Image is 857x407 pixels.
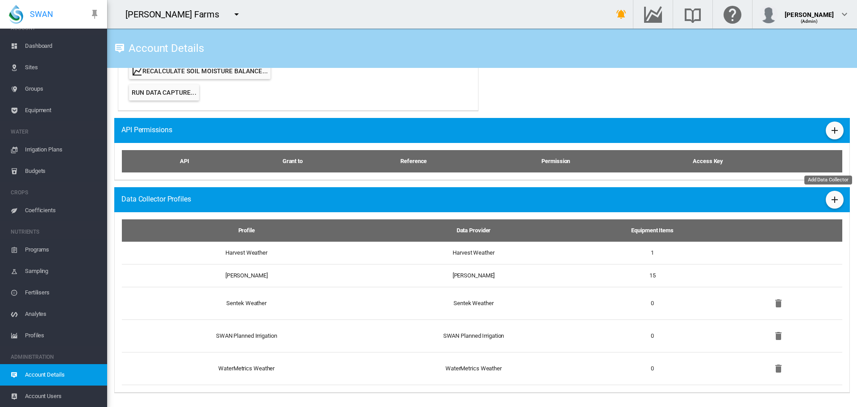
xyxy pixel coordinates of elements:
button: icon-menu-down [228,5,245,23]
button: Remove [770,360,787,378]
td: Harvest Weather [122,242,364,264]
tr: Harvest Weather Harvest Weather 1 [122,242,842,264]
span: Budgets [25,160,100,182]
th: Permission [482,150,630,172]
tr: SWAN Planned Irrigation SWAN Planned Irrigation 0 Remove [122,319,842,352]
span: Account Users [25,386,100,407]
button: Add Data Collector [826,191,844,209]
th: Grant to [240,150,345,172]
td: SWAN Planned Irrigation [364,319,583,352]
md-icon: icon-plus [829,194,840,205]
md-icon: icon-delete [773,363,784,374]
md-icon: icon-chart-line [132,66,142,77]
th: Data Provider [364,219,583,242]
td: SWAN Planned Irrigation [122,319,364,352]
span: Programs [25,239,100,260]
md-icon: icon-bell-ring [616,9,627,20]
td: [PERSON_NAME] [364,264,583,287]
td: Sentek Weather [364,287,583,319]
th: Profile [122,219,364,242]
span: Data Collector Profiles [121,194,191,204]
td: 0 [583,319,722,352]
th: Equipment Items [583,219,722,242]
button: icon-bell-ring [612,5,630,23]
span: Irrigation Plans [25,139,100,160]
span: Run Data Capture... [132,89,196,96]
td: WaterMetrics Weather [364,352,583,385]
th: Reference [345,150,482,172]
td: 15 [583,264,722,287]
button: Recalculate Soil Moisture Balance [129,63,270,79]
button: Run Data Capture... [129,84,199,101]
tr: Sentek Weather Sentek Weather 0 Remove [122,287,842,319]
md-icon: Click here for help [722,9,743,20]
md-icon: icon-delete [773,298,784,309]
span: ADMINISTRATION [11,350,100,364]
span: Sites [25,57,100,78]
div: [PERSON_NAME] Farms [125,8,227,21]
md-icon: icon-plus [829,125,840,136]
md-icon: icon-pin [89,9,100,20]
span: Fertilisers [25,282,100,303]
td: Sentek Weather [122,287,364,319]
md-icon: Go to the Data Hub [642,9,664,20]
tr: WaterMetrics Weather WaterMetrics Weather 0 Remove [122,352,842,385]
span: Dashboard [25,35,100,57]
span: Sampling [25,260,100,282]
span: API Permissions [121,125,172,135]
span: Add Data Collector [808,177,849,183]
td: WaterMetrics Weather [122,352,364,385]
span: Equipment [25,100,100,121]
img: profile.jpg [760,5,778,23]
span: WATER [11,125,100,139]
td: 0 [583,287,722,319]
button: Add New Api [826,122,844,139]
md-icon: icon-tooltip-text [114,43,125,54]
span: Groups [25,78,100,100]
span: Profiles [25,325,100,346]
button: Remove [770,327,787,345]
span: (Admin) [801,19,818,24]
md-icon: icon-menu-down [231,9,242,20]
span: Analytes [25,303,100,325]
span: NUTRIENTS [11,225,100,239]
td: 1 [583,242,722,264]
th: API [122,150,240,172]
span: CROPS [11,185,100,200]
md-icon: icon-chevron-down [839,9,850,20]
th: Access Key [630,150,786,172]
td: [PERSON_NAME] [122,264,364,287]
div: [PERSON_NAME] [785,7,834,16]
div: Account Details [125,45,204,51]
td: Harvest Weather [364,242,583,264]
img: SWAN-Landscape-Logo-Colour-drop.png [9,5,23,24]
md-icon: Search the knowledge base [682,9,703,20]
td: 0 [583,352,722,385]
span: Coefficients [25,200,100,221]
tr: [PERSON_NAME] [PERSON_NAME] 15 [122,264,842,287]
span: Account Details [25,364,100,386]
button: Remove [770,294,787,312]
span: SWAN [30,8,53,20]
md-icon: icon-delete [773,331,784,341]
